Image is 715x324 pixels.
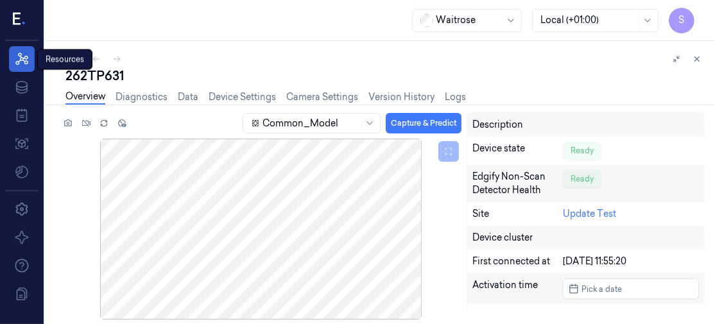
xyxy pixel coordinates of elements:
[286,90,358,104] a: Camera Settings
[368,90,435,104] a: Version History
[386,113,461,133] button: Capture & Predict
[445,90,466,104] a: Logs
[472,278,563,299] div: Activation time
[563,278,699,299] button: Pick a date
[563,255,699,268] div: [DATE] 11:55:20
[563,142,601,160] div: Ready
[178,90,198,104] a: Data
[116,90,168,104] a: Diagnostics
[472,231,563,244] div: Device cluster
[579,283,622,295] span: Pick a date
[209,90,276,104] a: Device Settings
[37,49,92,70] div: Resources
[472,207,563,221] div: Site
[669,8,694,33] button: S
[563,208,616,219] a: Update Test
[65,90,105,105] a: Overview
[472,118,563,132] div: Description
[472,142,563,160] div: Device state
[65,67,705,85] div: 262TP631
[472,255,563,268] div: First connected at
[472,170,563,197] div: Edgify Non-Scan Detector Health
[563,170,601,188] div: Ready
